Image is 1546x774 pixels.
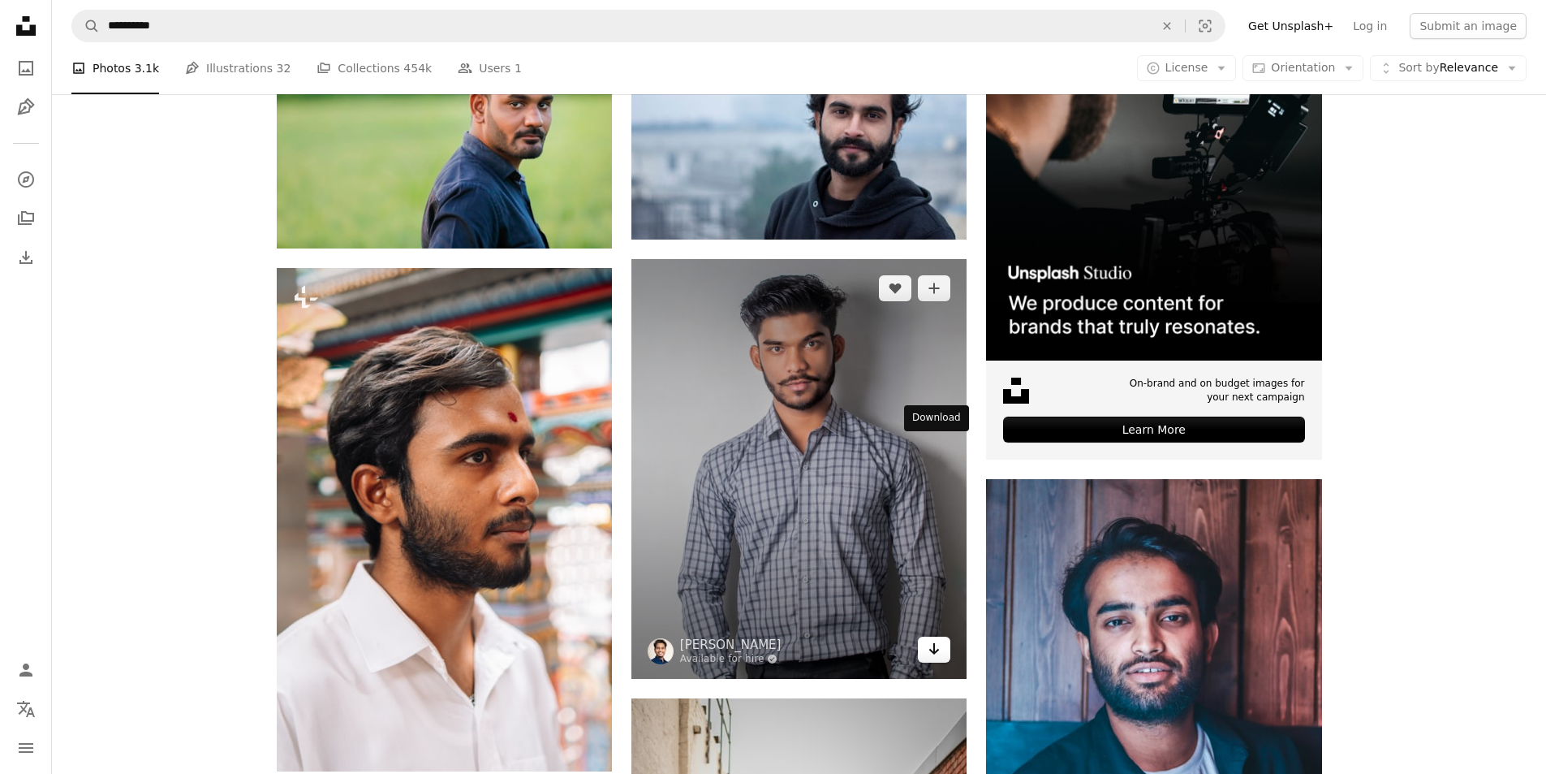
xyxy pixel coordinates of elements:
button: Menu [10,732,42,764]
span: 454k [403,59,432,77]
img: file-1715652217532-464736461acbimage [986,24,1321,360]
a: a man with a beard and a white shirt [277,512,612,526]
div: Learn More [1003,417,1304,443]
a: Collections [10,202,42,235]
span: Relevance [1398,60,1498,76]
button: Clear [1149,11,1185,41]
span: 32 [277,59,291,77]
a: Photos [10,52,42,84]
button: Sort byRelevance [1370,55,1527,81]
a: man in black zip up jacket [631,124,967,139]
img: Go to Himanshu Dewangan's profile [648,638,674,664]
a: Get Unsplash+ [1238,13,1343,39]
form: Find visuals sitewide [71,10,1225,42]
img: man in black zip up jacket [631,24,967,240]
a: Available for hire [680,653,782,666]
button: Submit an image [1410,13,1527,39]
span: 1 [515,59,522,77]
a: On-brand and on budget images for your next campaignLearn More [986,24,1321,460]
a: [PERSON_NAME] [680,637,782,653]
a: Users 1 [458,42,522,94]
span: License [1165,61,1208,74]
span: On-brand and on budget images for your next campaign [1120,377,1304,404]
button: License [1137,55,1237,81]
a: man in gray and black checkered sport shirt and black pants outfit [631,461,967,476]
button: Visual search [1186,11,1225,41]
button: Orientation [1242,55,1363,81]
span: Sort by [1398,61,1439,74]
div: Download [904,405,969,431]
a: young indian banker at field [277,129,612,144]
button: Add to Collection [918,275,950,301]
a: Home — Unsplash [10,10,42,45]
button: Language [10,693,42,725]
img: man in gray and black checkered sport shirt and black pants outfit [631,259,967,679]
span: Orientation [1271,61,1335,74]
a: man taking selfie [986,724,1321,738]
a: Collections 454k [317,42,432,94]
img: a man with a beard and a white shirt [277,268,612,772]
a: Explore [10,163,42,196]
img: young indian banker at field [277,24,612,248]
a: Illustrations 32 [185,42,291,94]
a: Download [918,637,950,663]
a: Download History [10,241,42,274]
a: Illustrations [10,91,42,123]
a: Log in [1343,13,1397,39]
button: Search Unsplash [72,11,100,41]
img: file-1631678316303-ed18b8b5cb9cimage [1003,378,1029,404]
a: Log in / Sign up [10,654,42,686]
button: Like [879,275,911,301]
